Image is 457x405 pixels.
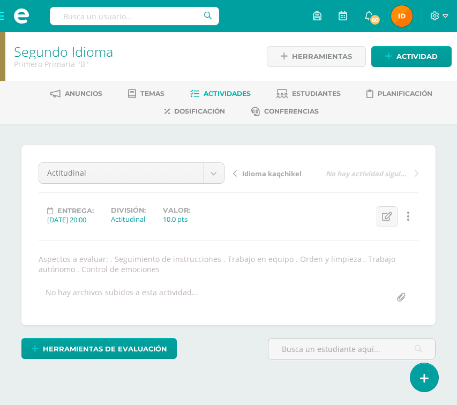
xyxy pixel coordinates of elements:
span: Actividades [204,89,251,97]
a: Herramientas [267,46,366,67]
div: Primero Primaria 'B' [14,59,253,69]
a: Conferencias [251,103,319,120]
div: [DATE] 20:00 [47,215,94,224]
div: 10.0 pts [163,214,190,224]
a: Temas [128,85,164,102]
span: Entrega: [57,207,94,215]
span: Anuncios [65,89,102,97]
a: Actitudinal [39,163,224,183]
span: Actividad [396,47,438,66]
span: Herramientas de evaluación [43,339,167,359]
h1: Segundo Idioma [14,44,253,59]
label: División: [111,206,146,214]
input: Busca un estudiante aquí... [268,339,435,359]
span: Conferencias [264,107,319,115]
input: Busca un usuario... [50,7,219,25]
a: Planificación [366,85,432,102]
img: b627009eeb884ee8f26058925bf2c8d6.png [391,5,413,27]
div: Actitudinal [111,214,146,224]
span: Planificación [378,89,432,97]
div: Aspectos a evaluar: . Seguimiento de instrucciones . Trabajo en equipo . Orden y limpieza . Traba... [34,254,423,274]
a: Segundo Idioma [14,42,113,61]
label: Valor: [163,206,190,214]
div: No hay archivos subidos a esta actividad... [46,287,198,308]
a: Dosificación [164,103,225,120]
a: Actividad [371,46,452,67]
span: Estudiantes [292,89,341,97]
a: Idioma kaqchikel [233,168,326,178]
a: Actividades [190,85,251,102]
span: Temas [140,89,164,97]
a: Herramientas de evaluación [21,338,177,359]
span: Dosificación [174,107,225,115]
span: Idioma kaqchikel [242,169,302,178]
a: Estudiantes [276,85,341,102]
span: Herramientas [292,47,352,66]
span: No hay actividad siguiente [326,169,409,178]
a: Anuncios [50,85,102,102]
span: Actitudinal [47,163,196,183]
span: 60 [369,14,381,26]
